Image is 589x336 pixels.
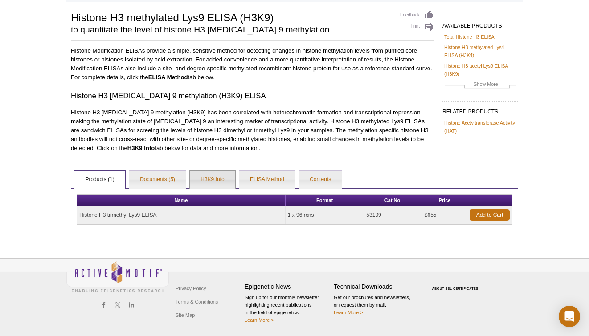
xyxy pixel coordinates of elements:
[239,171,295,189] a: ELISA Method
[444,33,495,41] a: Total Histone H3 ELISA
[444,119,516,135] a: Histone Acetyltransferase Activity (HAT)
[299,171,342,189] a: Contents
[286,206,364,224] td: 1 x 96 rxns
[432,287,479,290] a: ABOUT SSL CERTIFICATES
[245,283,329,291] h4: Epigenetic News
[334,294,418,316] p: Get our brochures and newsletters, or request them by mail.
[400,22,434,32] a: Print
[364,206,422,224] td: 53109
[77,195,286,206] th: Name
[470,209,510,221] a: Add to Cart
[71,10,391,24] h1: Histone H3 methylated Lys9 ELISA (H3K9)
[400,10,434,20] a: Feedback
[190,171,235,189] a: H3K9 Info
[334,283,418,291] h4: Technical Downloads
[442,16,518,32] h2: AVAILABLE PRODUCTS
[364,195,422,206] th: Cat No.
[71,91,434,101] h3: Histone H3 [MEDICAL_DATA] 9 methylation (H3K9) ELISA
[173,308,197,322] a: Site Map
[77,206,286,224] td: Histone H3 trimethyl Lys9 ELISA
[173,282,208,295] a: Privacy Policy
[148,74,188,81] strong: ELISA Method
[442,101,518,117] h2: RELATED PRODUCTS
[559,306,580,327] div: Open Intercom Messenger
[129,171,186,189] a: Documents (5)
[286,195,364,206] th: Format
[444,43,516,59] a: Histone H3 methylated Lys4 ELISA (H3K4)
[444,80,516,90] a: Show More
[422,206,467,224] td: $655
[66,259,169,295] img: Active Motif,
[245,294,329,324] p: Sign up for our monthly newsletter highlighting recent publications in the field of epigenetics.
[334,310,363,315] a: Learn More >
[127,145,155,151] strong: H3K9 Info
[423,274,490,294] table: Click to Verify - This site chose Symantec SSL for secure e-commerce and confidential communicati...
[71,46,434,82] p: Histone Modification ELISAs provide a simple, sensitive method for detecting changes in histone m...
[245,317,274,323] a: Learn More >
[71,26,391,34] h2: to quantitate the level of histone H3 [MEDICAL_DATA] 9 methylation
[444,62,516,78] a: Histone H3 acetyl Lys9 ELISA (H3K9)
[173,295,220,308] a: Terms & Conditions
[422,195,467,206] th: Price
[71,108,434,153] p: Histone H3 [MEDICAL_DATA] 9 methylation (H3K9) has been correlated with heterochromatin formation...
[74,171,125,189] a: Products (1)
